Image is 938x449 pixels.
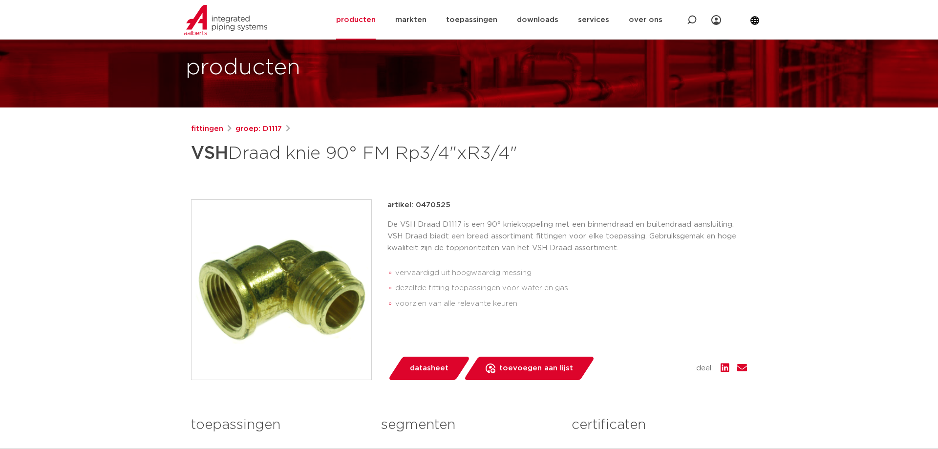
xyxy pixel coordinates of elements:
span: datasheet [410,361,448,376]
a: groep: D1117 [235,123,282,135]
h1: Draad knie 90° FM Rp3/4"xR3/4" [191,139,558,168]
strong: VSH [191,145,228,162]
li: vervaardigd uit hoogwaardig messing [395,265,747,281]
li: voorzien van alle relevante keuren [395,296,747,312]
p: De VSH Draad D1117 is een 90° kniekoppeling met een binnendraad en buitendraad aansluiting. VSH D... [387,219,747,254]
h1: producten [186,52,300,84]
span: deel: [696,363,713,374]
span: toevoegen aan lijst [499,361,573,376]
h3: segmenten [381,415,556,435]
a: fittingen [191,123,223,135]
h3: toepassingen [191,415,366,435]
img: Product Image for VSH Draad knie 90° FM Rp3/4"xR3/4" [192,200,371,380]
li: dezelfde fitting toepassingen voor water en gas [395,280,747,296]
h3: certificaten [572,415,747,435]
a: datasheet [387,357,470,380]
p: artikel: 0470525 [387,199,450,211]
